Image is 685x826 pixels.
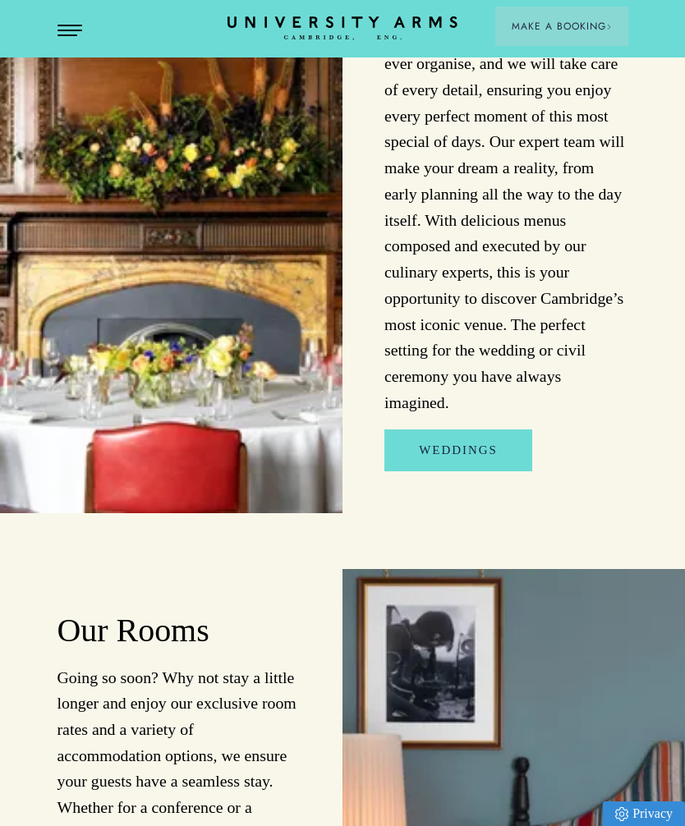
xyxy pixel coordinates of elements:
h2: Our Rooms [57,611,301,651]
a: Home [228,16,457,41]
button: Open Menu [57,25,82,38]
a: Weddings [384,429,532,470]
img: Arrow icon [606,24,612,30]
span: Make a Booking [512,19,612,34]
button: Make a BookingArrow icon [495,7,628,46]
img: Privacy [615,807,628,821]
a: Privacy [603,801,685,826]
